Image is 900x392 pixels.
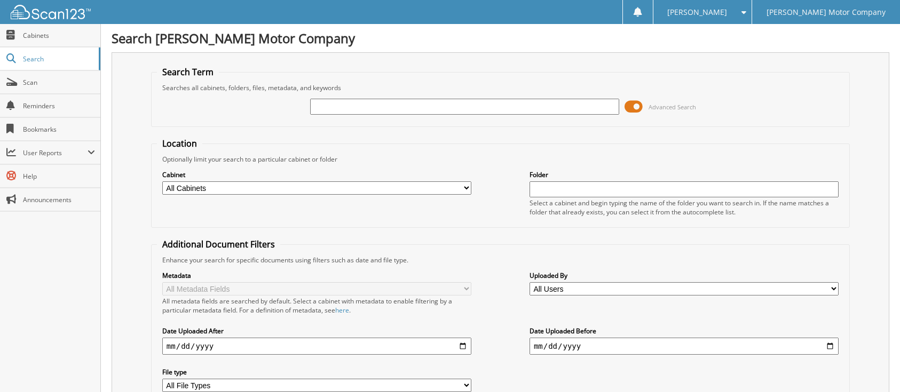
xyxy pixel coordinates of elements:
legend: Search Term [157,66,219,78]
label: Date Uploaded Before [530,326,839,335]
span: Announcements [23,195,95,204]
span: Help [23,172,95,181]
label: Folder [530,170,839,179]
span: Reminders [23,101,95,110]
span: User Reports [23,148,88,157]
span: Advanced Search [649,103,696,111]
a: here [335,306,349,315]
div: All metadata fields are searched by default. Select a cabinet with metadata to enable filtering b... [162,297,471,315]
input: start [162,338,471,355]
span: [PERSON_NAME] [667,9,727,15]
div: Select a cabinet and begin typing the name of the folder you want to search in. If the name match... [530,198,839,217]
span: Search [23,54,93,63]
span: Scan [23,78,95,87]
input: end [530,338,839,355]
label: Date Uploaded After [162,326,471,335]
div: Enhance your search for specific documents using filters such as date and file type. [157,255,844,265]
span: Cabinets [23,31,95,40]
legend: Location [157,138,202,149]
label: File type [162,367,471,377]
span: [PERSON_NAME] Motor Company [767,9,886,15]
div: Searches all cabinets, folders, files, metadata, and keywords [157,83,844,92]
label: Uploaded By [530,271,839,280]
div: Optionally limit your search to a particular cabinet or folder [157,155,844,164]
h1: Search [PERSON_NAME] Motor Company [112,29,889,47]
label: Cabinet [162,170,471,179]
img: scan123-logo-white.svg [11,5,91,19]
span: Bookmarks [23,125,95,134]
label: Metadata [162,271,471,280]
legend: Additional Document Filters [157,238,280,250]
